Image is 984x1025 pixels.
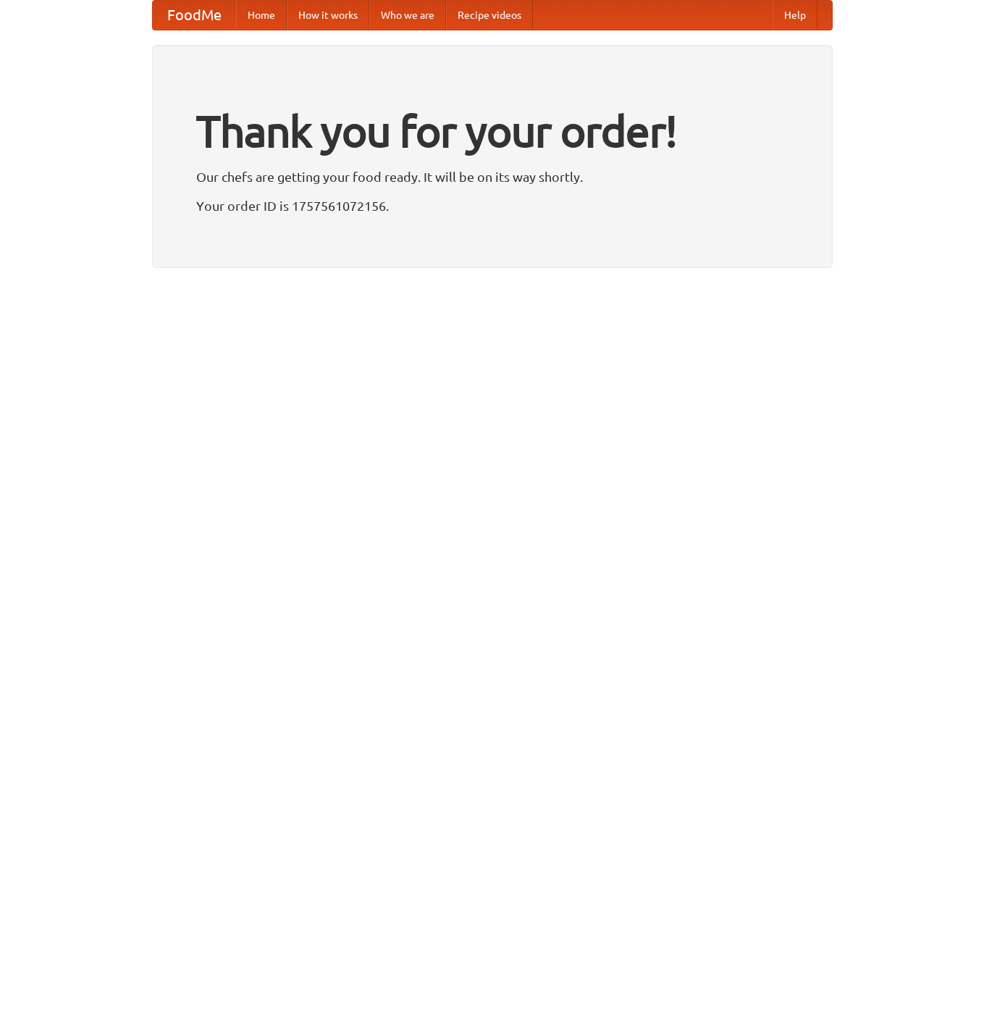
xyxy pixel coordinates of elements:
a: Who we are [369,1,446,30]
a: How it works [287,1,369,30]
p: Our chefs are getting your food ready. It will be on its way shortly. [196,166,789,188]
p: Your order ID is 1757561072156. [196,195,789,217]
a: FoodMe [153,1,236,30]
a: Home [236,1,287,30]
a: Recipe videos [446,1,533,30]
h1: Thank you for your order! [196,96,789,166]
a: Help [773,1,817,30]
